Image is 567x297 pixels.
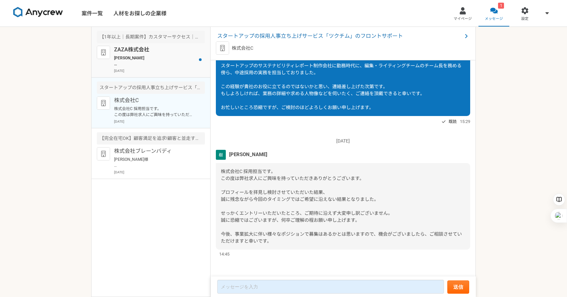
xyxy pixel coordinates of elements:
[97,147,110,160] img: default_org_logo-42cde973f59100197ec2c8e796e4974ac8490bb5b08a0eb061ff975e4574aa76.png
[97,31,205,43] div: 【1年以上｜長期案件】カスタマーサクセス｜法人営業経験1年〜｜フルリモ◎
[454,16,472,22] span: マイページ
[114,68,205,73] p: [DATE]
[97,132,205,145] div: 【完全在宅OK】顧客満足を追求!顧客と並走するCS募集!
[114,46,196,54] p: ZAZA株式会社
[114,170,205,175] p: [DATE]
[219,251,229,257] span: 14:45
[485,16,503,22] span: メッセージ
[449,118,457,126] span: 既読
[114,55,196,67] p: [PERSON_NAME] お世話になっております。 ZAZA株式会社の[PERSON_NAME]でございます。 本日、下記日程にて面談のお時間を頂戴しております。 === 日時：[DATE] ...
[498,3,504,9] div: 1
[97,82,205,94] div: スタートアップの採用人事立ち上げサービス「ツクチム」のフロントサポート
[221,169,462,244] span: 株式会社C 採用担当です。 この度は弊社求人にご興味を持っていただきありがとうございます。 プロフィールを拝見し検討させていただいた結果、 誠に残念ながら今回のタイミングではご希望に沿えない結果...
[97,46,110,59] img: default_org_logo-42cde973f59100197ec2c8e796e4974ac8490bb5b08a0eb061ff975e4574aa76.png
[460,118,470,125] span: 15:29
[114,106,196,118] p: 株式会社C 採用担当です。 この度は弊社求人にご興味を持っていただきありがとうございます。 プロフィールを拝見し検討させていただいた結果、 誠に残念ながら今回のタイミングではご希望に沿えない結果...
[114,147,196,155] p: 株式会社ブレーンバディ
[216,41,229,55] img: default_org_logo-42cde973f59100197ec2c8e796e4974ac8490bb5b08a0eb061ff975e4574aa76.png
[447,280,469,294] button: 送信
[216,150,226,160] img: unnamed.png
[232,45,253,52] p: 株式会社C
[114,96,196,104] p: 株式会社C
[521,16,529,22] span: 設定
[97,96,110,110] img: default_org_logo-42cde973f59100197ec2c8e796e4974ac8490bb5b08a0eb061ff975e4574aa76.png
[221,49,462,110] span: 初めまして。[PERSON_NAME]と申します。 スタートアップのサステナビリティレポート制作会社に勤務時代に、編集・ライティングチームのチーム長を務める傍ら、中途採用の実務を担当しておりまし...
[216,138,470,145] p: [DATE]
[217,32,462,40] span: スタートアップの採用人事立ち上げサービス「ツクチム」のフロントサポート
[114,156,196,168] p: [PERSON_NAME]様 この度は数ある企業の中から弊社求人にご応募いただき誠にありがとうございます。 ブレーンバディ採用担当です。 誠に残念ではございますが、今回はご期待に添えない結果とな...
[114,119,205,124] p: [DATE]
[229,151,267,158] span: [PERSON_NAME]
[13,7,63,18] img: 8DqYSo04kwAAAAASUVORK5CYII=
